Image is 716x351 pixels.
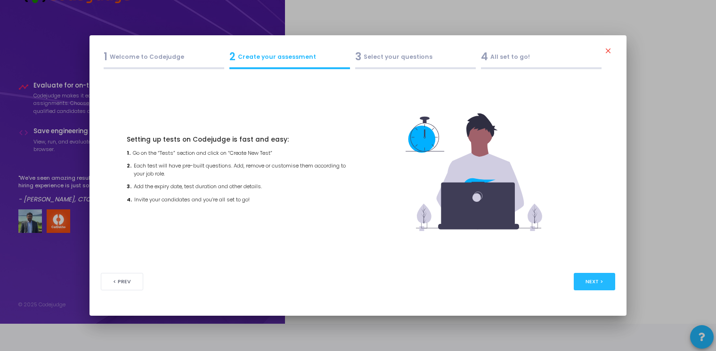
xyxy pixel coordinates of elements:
[127,196,132,204] span: 4.
[127,162,131,177] span: 2.
[358,113,589,231] img: undraw_dev_productivity.svg
[104,49,107,64] span: 1
[134,183,262,191] span: Add the expiry date, test duration and other details.
[101,273,143,290] button: < Prev
[127,136,358,144] p: Setting up tests on Codejudge is fast and easy:
[104,49,224,64] div: Welcome to Codejudge
[352,47,478,72] a: 3Select your questions
[355,49,361,64] span: 3
[604,47,615,58] mat-icon: close
[134,162,358,177] span: Each test will have pre-built questions. Add, remove or customise them according to your job role.
[227,47,352,72] a: 2Create your assessment
[133,149,272,157] span: Go on the “Tests” section and click on “Create New Test”
[574,273,616,290] button: Next >
[229,49,350,64] div: Create your assessment
[134,196,250,204] span: Invite your candidates and you’re all set to go!
[481,49,488,64] span: 4
[127,183,131,191] span: 3.
[355,49,476,64] div: Select your questions
[229,49,236,64] span: 2
[127,149,130,157] span: 1.
[101,47,227,72] a: 1Welcome to Codejudge
[478,47,604,72] a: 4All set to go!
[481,49,602,64] div: All set to go!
